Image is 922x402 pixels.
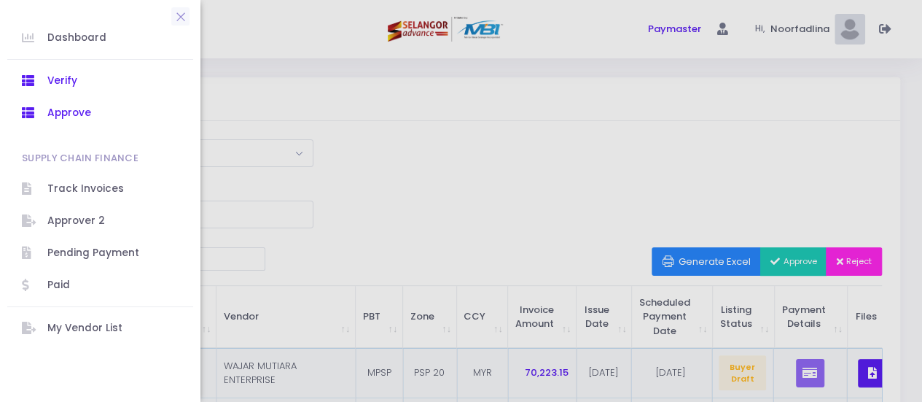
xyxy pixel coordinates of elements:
[7,22,193,54] a: Dashboard
[7,65,193,97] a: Verify
[47,319,179,338] span: My Vendor List
[7,312,193,344] a: My Vendor List
[22,144,138,173] h2: Supply Chain Finance
[47,212,179,231] span: Approver 2
[47,104,179,123] span: Approve
[47,244,179,263] span: Pending Payment
[7,173,193,205] a: Track Invoices
[7,205,193,237] a: Approver 2
[47,179,179,198] span: Track Invoices
[7,97,193,129] a: Approve
[47,71,179,90] span: Verify
[47,28,179,47] span: Dashboard
[7,237,193,269] a: Pending Payment
[7,269,193,301] a: Paid
[47,276,179,295] span: Paid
